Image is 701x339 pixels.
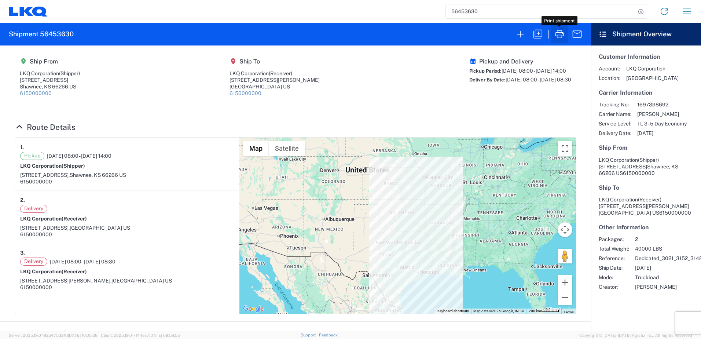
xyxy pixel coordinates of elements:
span: Server: 2025.19.0-192a4753216 [9,333,98,338]
input: Shipment, tracking or reference number [446,4,636,18]
button: Show street map [243,141,269,156]
button: Keyboard shortcuts [437,309,469,314]
button: Zoom out [558,290,572,305]
a: 6150000000 [230,90,261,96]
button: Map camera controls [558,222,572,237]
div: LKQ Corporation [230,70,320,77]
span: [DATE] 08:00 - [DATE] 08:30 [506,77,571,83]
div: [STREET_ADDRESS] [20,77,80,83]
div: [STREET_ADDRESS][PERSON_NAME] [230,77,320,83]
span: Ship Date: [599,265,629,271]
div: Shawnee, KS 66266 US [20,83,80,90]
span: (Receiver) [62,269,87,274]
span: [PERSON_NAME] [637,111,687,117]
span: Creator: [599,284,629,290]
span: [GEOGRAPHIC_DATA] US [70,225,130,231]
span: 1697398692 [637,101,687,108]
span: (Receiver) [62,216,87,222]
span: Delivery [20,258,47,266]
span: [GEOGRAPHIC_DATA] US [111,278,172,284]
span: [STREET_ADDRESS][PERSON_NAME], [20,278,111,284]
strong: 2. [20,196,25,205]
span: Service Level: [599,120,631,127]
h5: Carrier Information [599,89,693,96]
span: [DATE] [637,130,687,136]
h5: Ship From [599,144,693,151]
span: Map data ©2025 Google, INEGI [473,309,524,313]
span: Delivery [20,205,47,213]
span: [STREET_ADDRESS], [20,172,70,178]
span: Client: 2025.19.0-7f44ea7 [101,333,180,338]
a: Feedback [319,333,338,337]
span: [DATE] 08:00 - [DATE] 08:30 [50,258,115,265]
span: [GEOGRAPHIC_DATA] [626,75,679,81]
div: [GEOGRAPHIC_DATA] US [230,83,320,90]
span: TL 3 - 5 Day Economy [637,120,687,127]
h5: Customer Information [599,53,693,60]
strong: LKQ Corporation [20,163,85,169]
span: Account: [599,65,620,72]
span: Location: [599,75,620,81]
span: 200 km [529,309,541,313]
span: (Shipper) [638,157,659,163]
span: 6150000000 [659,210,691,216]
button: Drag Pegman onto the map to open Street View [558,249,572,263]
div: 6150000000 [20,231,234,238]
strong: 1. [20,143,24,152]
button: Zoom in [558,275,572,290]
span: [DATE] 10:05:38 [68,333,98,338]
span: [DATE] 09:58:55 [149,333,180,338]
strong: LKQ Corporation [20,216,87,222]
a: 6150000000 [20,90,52,96]
img: Google [241,304,265,314]
a: Support [301,333,319,337]
a: Open this area in Google Maps (opens a new window) [241,304,265,314]
a: Hide Details [15,329,104,338]
span: Total Weight: [599,245,629,252]
span: [STREET_ADDRESS], [20,225,70,231]
header: Shipment Overview [591,23,701,45]
span: LKQ Corporation [626,65,679,72]
span: Tracking No: [599,101,631,108]
span: (Receiver) [638,197,661,203]
strong: LKQ Corporation [20,269,87,274]
span: Packages: [599,236,629,243]
span: (Shipper) [59,70,80,76]
span: Carrier Name: [599,111,631,117]
span: Pickup Period: [469,68,502,74]
span: (Shipper) [62,163,85,169]
span: LKQ Corporation [STREET_ADDRESS][PERSON_NAME] [599,197,689,209]
button: Toggle fullscreen view [558,141,572,156]
span: [DATE] 08:00 - [DATE] 14:00 [47,153,111,159]
address: [GEOGRAPHIC_DATA] US [599,196,693,216]
h5: Pickup and Delivery [469,58,571,65]
span: Mode: [599,274,629,281]
span: Shawnee, KS 66266 US [70,172,126,178]
h2: Shipment 56453630 [9,30,74,39]
h5: Ship From [20,58,80,65]
div: 6150000000 [20,284,234,291]
span: [STREET_ADDRESS] [599,164,647,169]
span: Deliver By Date: [469,77,506,83]
h5: Ship To [599,184,693,191]
span: Delivery Date: [599,130,631,136]
button: Show satellite imagery [269,141,305,156]
strong: 3. [20,248,25,258]
button: Map Scale: 200 km per 45 pixels [526,309,561,314]
span: Reference: [599,255,629,262]
a: Terms [564,310,574,314]
address: Shawnee, KS 66266 US [599,157,693,176]
span: Pickup [20,152,44,160]
span: (Receiver) [269,70,292,76]
h5: Ship To [230,58,320,65]
span: Copyright © [DATE]-[DATE] Agistix Inc., All Rights Reserved [579,332,692,339]
a: Hide Details [15,123,76,132]
div: LKQ Corporation [20,70,80,77]
span: LKQ Corporation [599,157,638,163]
div: 6150000000 [20,178,234,185]
span: 6150000000 [623,170,655,176]
h5: Other Information [599,224,693,231]
span: [DATE] 08:00 - [DATE] 14:00 [502,68,566,74]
